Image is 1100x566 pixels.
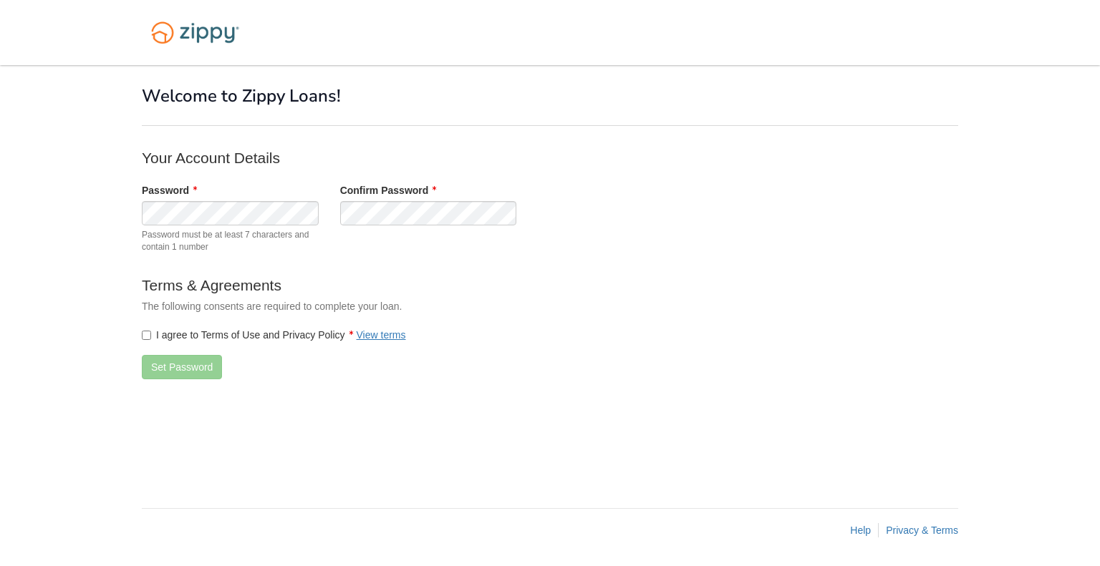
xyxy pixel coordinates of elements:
[142,328,406,342] label: I agree to Terms of Use and Privacy Policy
[142,355,222,379] button: Set Password
[142,87,958,105] h1: Welcome to Zippy Loans!
[357,329,406,341] a: View terms
[886,524,958,536] a: Privacy & Terms
[142,275,715,296] p: Terms & Agreements
[142,229,319,253] span: Password must be at least 7 characters and contain 1 number
[142,299,715,313] p: The following consents are required to complete your loan.
[340,183,437,197] label: Confirm Password
[340,201,517,225] input: Verify Password
[142,183,197,197] label: Password
[142,331,151,340] input: I agree to Terms of Use and Privacy PolicyView terms
[850,524,871,536] a: Help
[142,14,249,51] img: Logo
[142,147,715,168] p: Your Account Details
